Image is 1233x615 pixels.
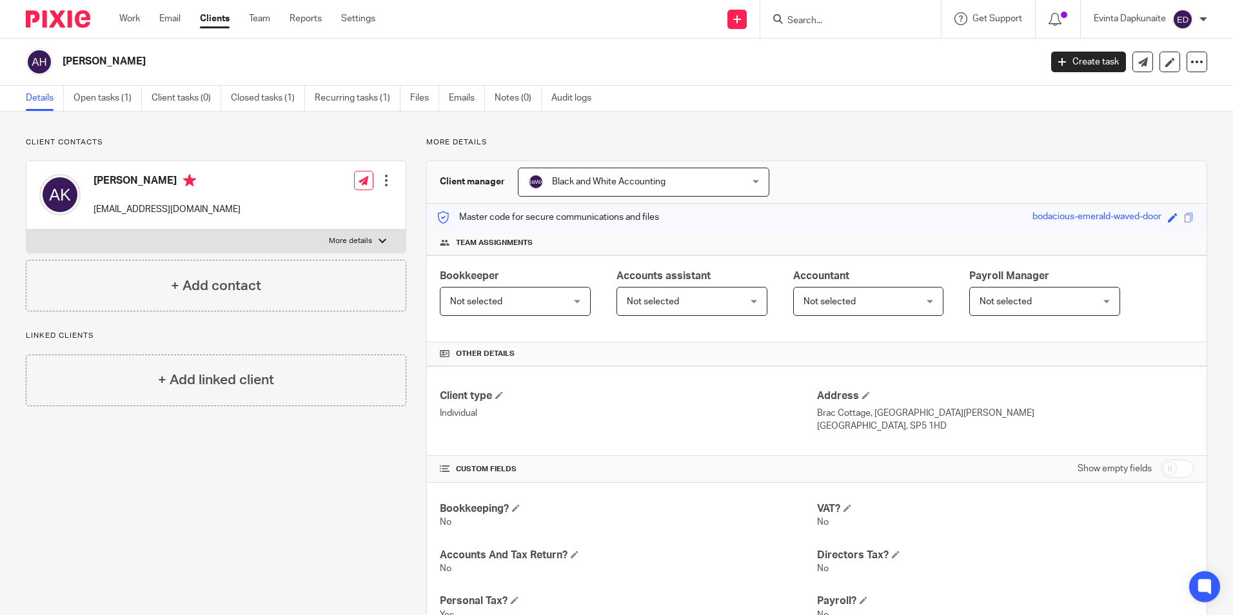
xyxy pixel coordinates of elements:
h4: VAT? [817,502,1194,516]
h4: Directors Tax? [817,549,1194,562]
p: Master code for secure communications and files [437,211,659,224]
a: Recurring tasks (1) [315,86,400,111]
span: Bookkeeper [440,271,499,281]
p: [GEOGRAPHIC_DATA], SP5 1HD [817,420,1194,433]
img: svg%3E [26,48,53,75]
h4: CUSTOM FIELDS [440,464,816,474]
a: Audit logs [551,86,601,111]
span: No [440,564,451,573]
span: Get Support [972,14,1022,23]
a: Email [159,12,181,25]
i: Primary [183,174,196,187]
a: Open tasks (1) [74,86,142,111]
p: Brac Cottage, [GEOGRAPHIC_DATA][PERSON_NAME] [817,407,1194,420]
h4: Address [817,389,1194,403]
a: Details [26,86,64,111]
span: Accounts assistant [616,271,711,281]
a: Closed tasks (1) [231,86,305,111]
span: Black and White Accounting [552,177,666,186]
h4: Payroll? [817,594,1194,608]
p: Evinta Dapkunaite [1094,12,1166,25]
a: Client tasks (0) [152,86,221,111]
p: Individual [440,407,816,420]
span: Not selected [804,297,856,306]
p: Linked clients [26,331,406,341]
p: [EMAIL_ADDRESS][DOMAIN_NAME] [94,203,241,216]
span: No [817,518,829,527]
input: Search [786,15,902,27]
span: Team assignments [456,238,533,248]
a: Team [249,12,270,25]
span: No [440,518,451,527]
span: Not selected [980,297,1032,306]
h4: Personal Tax? [440,594,816,608]
h4: Client type [440,389,816,403]
div: bodacious-emerald-waved-door [1032,210,1161,225]
h4: [PERSON_NAME] [94,174,241,190]
h2: [PERSON_NAME] [63,55,838,68]
span: Payroll Manager [969,271,1049,281]
a: Files [410,86,439,111]
a: Notes (0) [495,86,542,111]
a: Emails [449,86,485,111]
h3: Client manager [440,175,505,188]
p: Client contacts [26,137,406,148]
h4: + Add linked client [158,370,274,390]
img: svg%3E [39,174,81,215]
span: Other details [456,349,515,359]
h4: Accounts And Tax Return? [440,549,816,562]
span: Not selected [450,297,502,306]
a: Reports [290,12,322,25]
a: Settings [341,12,375,25]
a: Create task [1051,52,1126,72]
p: More details [426,137,1207,148]
a: Work [119,12,140,25]
img: Pixie [26,10,90,28]
a: Clients [200,12,230,25]
img: svg%3E [528,174,544,190]
h4: Bookkeeping? [440,502,816,516]
span: No [817,564,829,573]
h4: + Add contact [171,276,261,296]
label: Show empty fields [1078,462,1152,475]
img: svg%3E [1172,9,1193,30]
span: Accountant [793,271,849,281]
p: More details [329,236,372,246]
span: Not selected [627,297,679,306]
